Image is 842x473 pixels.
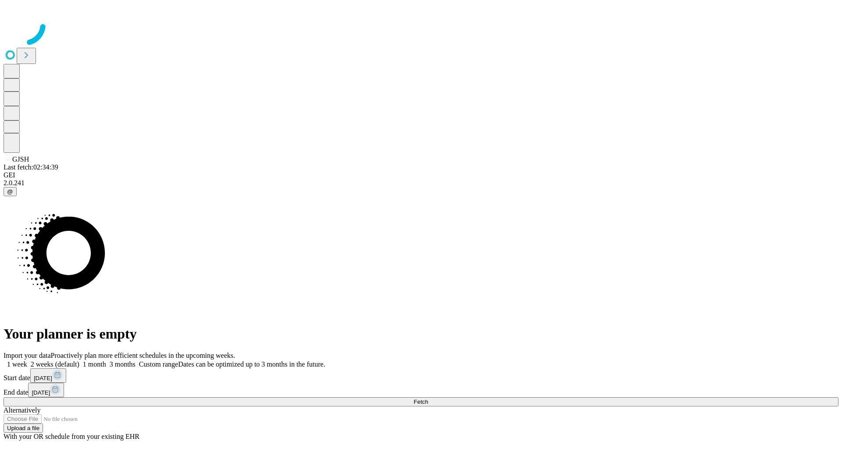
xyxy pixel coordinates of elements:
[7,188,13,195] span: @
[4,179,838,187] div: 2.0.241
[28,383,64,397] button: [DATE]
[32,389,50,396] span: [DATE]
[414,399,428,405] span: Fetch
[110,360,136,368] span: 3 months
[12,155,29,163] span: GJSH
[139,360,178,368] span: Custom range
[178,360,325,368] span: Dates can be optimized up to 3 months in the future.
[7,360,27,368] span: 1 week
[4,406,40,414] span: Alternatively
[4,171,838,179] div: GEI
[4,326,838,342] h1: Your planner is empty
[51,352,235,359] span: Proactively plan more efficient schedules in the upcoming weeks.
[34,375,52,381] span: [DATE]
[30,368,66,383] button: [DATE]
[83,360,106,368] span: 1 month
[4,163,58,171] span: Last fetch: 02:34:39
[4,352,51,359] span: Import your data
[31,360,79,368] span: 2 weeks (default)
[4,383,838,397] div: End date
[4,368,838,383] div: Start date
[4,397,838,406] button: Fetch
[4,424,43,433] button: Upload a file
[4,433,139,440] span: With your OR schedule from your existing EHR
[4,187,17,196] button: @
